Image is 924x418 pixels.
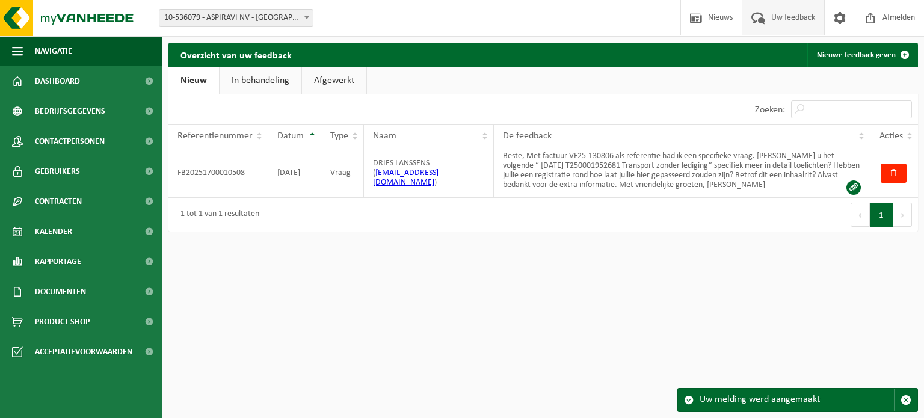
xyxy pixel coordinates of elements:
td: FB20251700010508 [168,147,268,198]
a: Nieuwe feedback geven [807,43,917,67]
button: Previous [851,203,870,227]
span: Referentienummer [177,131,253,141]
span: Documenten [35,277,86,307]
span: Naam [373,131,396,141]
div: 1 tot 1 van 1 resultaten [174,204,259,226]
span: Kalender [35,217,72,247]
span: Product Shop [35,307,90,337]
button: Next [893,203,912,227]
label: Zoeken: [755,105,785,115]
td: [DATE] [268,147,321,198]
td: DRIES LANSSENS ( ) [364,147,494,198]
a: Nieuw [168,67,219,94]
span: Contracten [35,186,82,217]
span: Gebruikers [35,156,80,186]
div: Uw melding werd aangemaakt [700,389,894,411]
a: [EMAIL_ADDRESS][DOMAIN_NAME] [373,168,439,187]
span: Acties [879,131,903,141]
span: Dashboard [35,66,80,96]
span: Navigatie [35,36,72,66]
h2: Overzicht van uw feedback [168,43,304,66]
td: Vraag [321,147,364,198]
span: 10-536079 - ASPIRAVI NV - HARELBEKE [159,10,313,26]
span: Type [330,131,348,141]
a: In behandeling [220,67,301,94]
a: Afgewerkt [302,67,366,94]
button: 1 [870,203,893,227]
span: De feedback [503,131,552,141]
span: Contactpersonen [35,126,105,156]
span: Acceptatievoorwaarden [35,337,132,367]
span: Datum [277,131,304,141]
span: 10-536079 - ASPIRAVI NV - HARELBEKE [159,9,313,27]
span: Bedrijfsgegevens [35,96,105,126]
span: Rapportage [35,247,81,277]
td: Beste, Met factuur VF25-130806 als referentie had ik een specifieke vraag. [PERSON_NAME] u het vo... [494,147,870,198]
